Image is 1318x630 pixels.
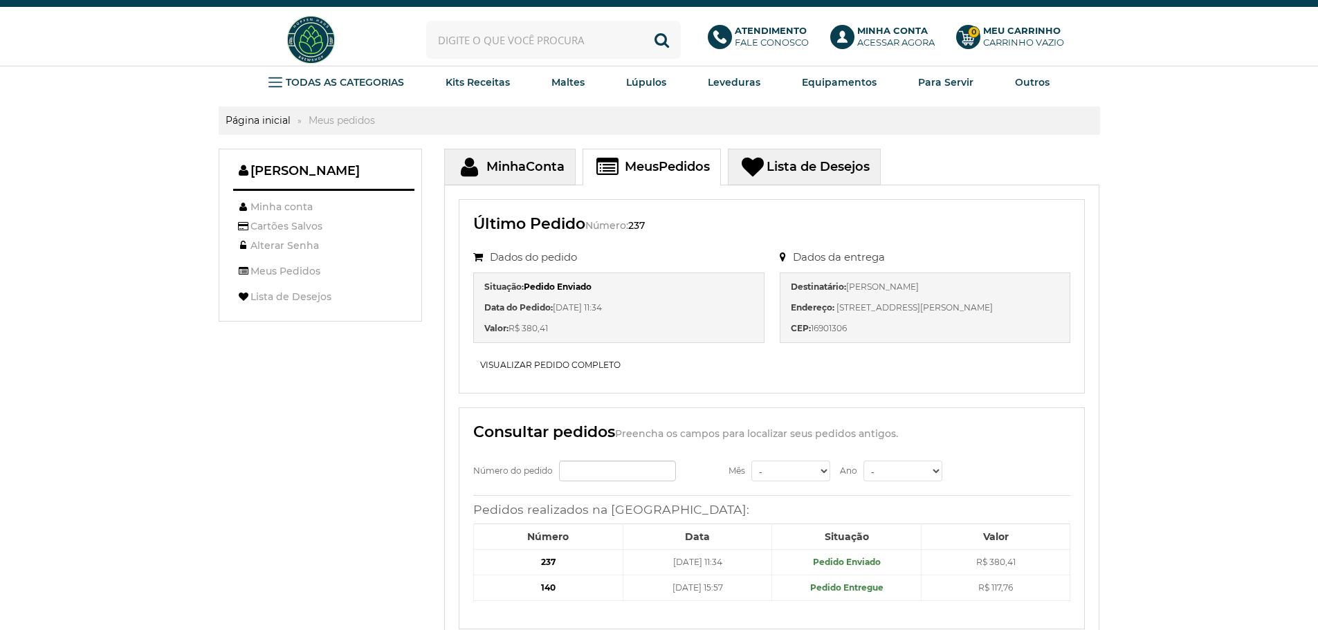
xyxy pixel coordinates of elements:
[233,217,408,235] a: Cartões Salvos
[708,25,816,55] a: AtendimentoFale conosco
[791,281,846,292] b: Destinatário:
[553,302,602,313] span: [DATE] 11:34
[863,461,942,481] select: Ano
[857,25,935,48] p: Acessar agora
[219,114,298,127] a: Página inicial
[473,418,1070,446] h3: Consultar pedidos
[233,288,408,306] a: Lista de Desejos
[629,530,767,544] h5: Data
[978,582,1013,593] span: R$ 117,76
[524,281,592,292] b: Pedido Enviado
[811,323,847,333] span: 16901306
[473,465,553,476] span: Número do pedido
[830,25,942,55] a: Minha ContaAcessar agora
[541,582,556,593] a: 140
[473,358,628,372] a: Visualizar pedido completo
[927,530,1065,544] h5: Valor
[484,302,553,313] b: Data do Pedido:
[233,262,408,280] a: Meus Pedidos
[585,219,645,232] small: Número:
[729,465,745,476] span: Mês
[446,72,510,93] a: Kits Receitas
[802,76,877,89] strong: Equipamentos
[673,557,722,567] span: [DATE] 11:34
[615,427,898,440] small: Preencha os campos para localizar seus pedidos antigos.
[286,76,404,89] strong: TODAS AS CATEGORIAS
[484,281,524,292] b: Situação:
[836,302,993,313] span: [STREET_ADDRESS][PERSON_NAME]
[952,462,1020,480] button: buscar
[791,302,834,313] b: Endereço:
[791,323,811,333] b: CEP:
[285,14,337,66] img: Hopfen Haus BrewShop
[473,503,1070,517] h4: Pedidos realizados na [GEOGRAPHIC_DATA]:
[268,72,404,93] a: TODAS AS CATEGORIAS
[541,557,556,567] a: 237
[426,21,681,59] input: Digite o que você procura
[735,25,807,36] b: Atendimento
[473,210,1070,238] h3: Último Pedido
[976,557,1016,567] span: R$ 380,41
[735,25,809,48] p: Fale conosco
[802,72,877,93] a: Equipamentos
[918,76,973,89] strong: Para Servir
[813,557,881,567] b: Pedido Enviado
[728,149,881,185] a: Lista de Desejos
[551,72,585,93] a: Maltes
[473,245,765,269] legend: Dados do pedido
[778,530,915,544] h5: Situação
[444,149,576,185] a: MinhaConta
[780,245,1071,269] legend: Dados da entrega
[486,159,526,174] span: Minha
[302,114,382,127] strong: Meus pedidos
[484,323,509,333] b: Valor:
[708,76,760,89] strong: Leveduras
[751,461,830,481] select: Mês
[846,281,919,292] span: [PERSON_NAME]
[551,76,585,89] strong: Maltes
[857,25,928,36] b: Minha Conta
[625,159,659,174] span: Meus
[583,149,721,185] a: MeusPedidos
[672,582,723,593] span: [DATE] 15:57
[233,163,414,191] span: [PERSON_NAME]
[446,76,510,89] strong: Kits Receitas
[509,323,548,333] span: R$ 380,41
[233,237,408,254] a: Alterar Senha
[968,26,980,38] strong: 0
[810,582,884,593] b: Pedido Entregue
[626,76,666,89] strong: Lúpulos
[1015,76,1050,89] strong: Outros
[628,219,645,232] span: 237
[233,198,408,216] a: Minha conta
[840,465,857,476] span: Ano
[1015,72,1050,93] a: Outros
[559,461,676,481] input: Número do pedido
[479,530,617,544] h5: Número
[983,37,1064,48] div: Carrinho Vazio
[643,21,681,59] button: Buscar
[708,72,760,93] a: Leveduras
[918,72,973,93] a: Para Servir
[983,25,1061,36] b: Meu Carrinho
[626,72,666,93] a: Lúpulos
